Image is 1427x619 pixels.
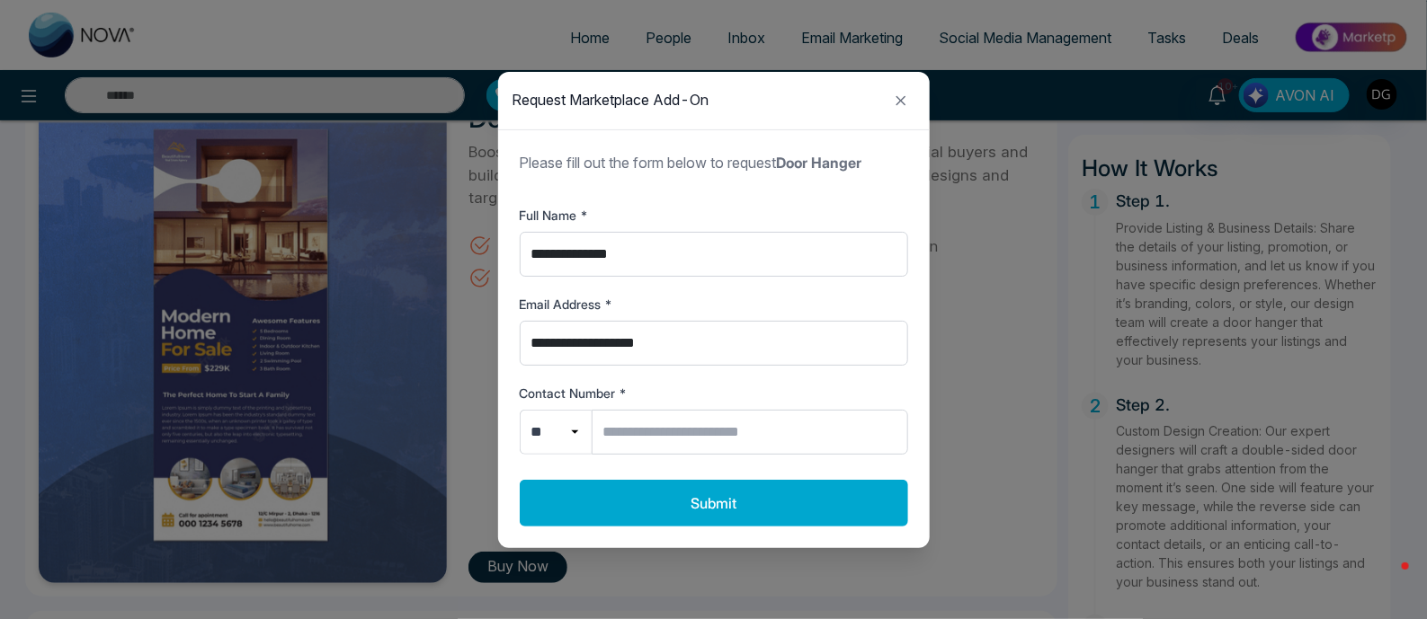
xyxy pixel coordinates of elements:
h2: Request Marketplace Add-On [513,92,709,109]
p: Please fill out the form below to request [520,152,908,173]
label: Email Address * [520,295,908,314]
iframe: Intercom live chat [1366,558,1409,601]
strong: Door Hanger [777,154,862,172]
button: Close modal [887,86,915,115]
label: Contact Number * [520,384,908,402]
label: Full Name * [520,206,908,225]
button: Submit [520,480,908,526]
